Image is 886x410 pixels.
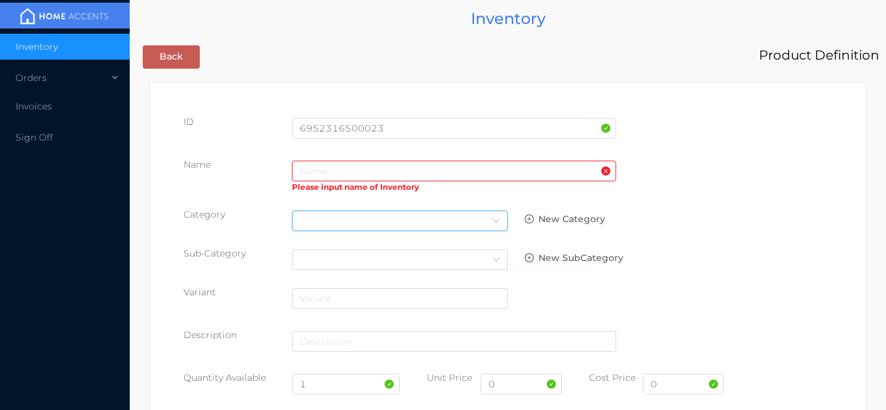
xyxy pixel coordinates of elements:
input: Variant [292,288,508,309]
i: icon: down [492,217,500,226]
input: Cost Price [643,374,724,394]
span: Inventory [16,41,58,52]
p: Cost Price [589,371,643,385]
div: Variant [184,286,292,299]
input: Description [292,331,616,352]
button: icon: plus-circle-oNew SubCategory [508,247,594,270]
p: Category [184,208,292,222]
div: ID [184,115,292,129]
p: Name [184,158,292,172]
i: icon: down [492,256,500,265]
input: Name [292,161,616,181]
img: mainBanner [16,6,113,26]
p: Unit Price [427,371,481,385]
div: Please input name of Inventory [292,181,616,196]
div: Product Definition [759,43,880,67]
input: Quantity [292,374,400,394]
div: Inventory [136,6,880,30]
div: Sub-Category [184,247,292,260]
input: Homeaccents ID [292,118,616,139]
p: Description [184,328,292,342]
p: Quantity Available [184,371,292,385]
span: Sign Off [16,131,53,143]
button: icon: plus-circle-oNew Category [508,208,594,231]
button: Back [143,45,200,69]
span: Invoices [16,100,52,112]
input: Unit Price [481,374,562,394]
